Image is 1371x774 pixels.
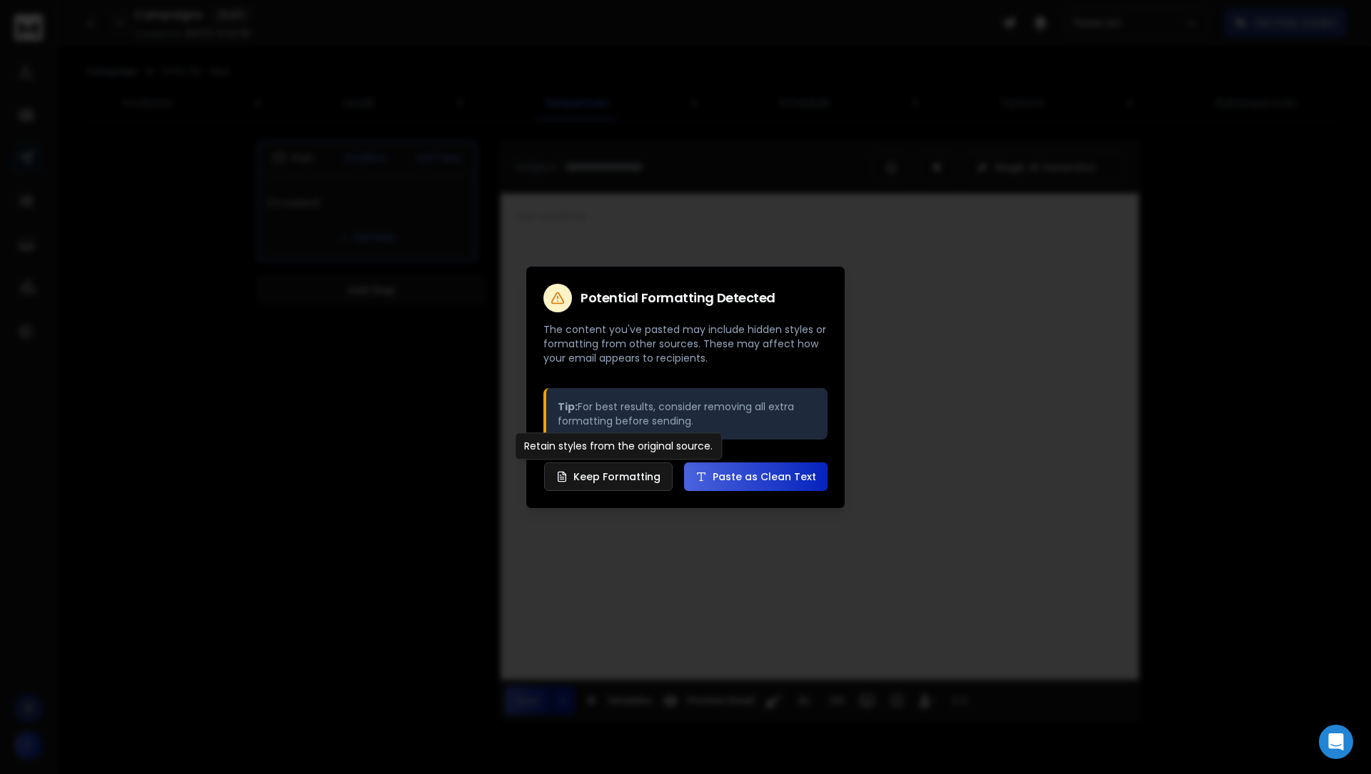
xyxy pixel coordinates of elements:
h2: Potential Formatting Detected [581,292,775,304]
p: The content you've pasted may include hidden styles or formatting from other sources. These may a... [543,322,828,365]
strong: Tip: [558,400,578,414]
p: For best results, consider removing all extra formatting before sending. [558,400,816,428]
button: Paste as Clean Text [684,462,828,491]
button: Keep Formatting [544,462,673,491]
div: Retain styles from the original source. [515,432,722,460]
div: Open Intercom Messenger [1319,725,1353,759]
